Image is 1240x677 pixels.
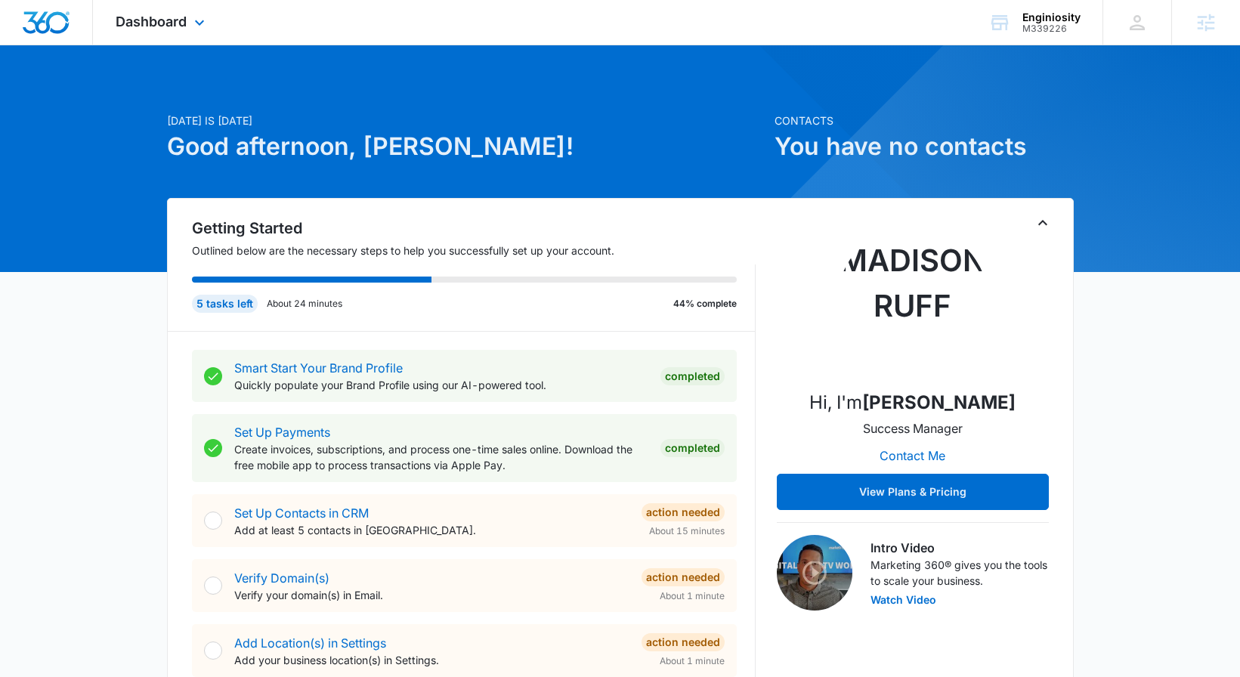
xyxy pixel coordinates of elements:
[777,535,852,611] img: Intro Video
[837,226,988,377] img: Madison Ruff
[1022,11,1081,23] div: account name
[642,568,725,586] div: Action Needed
[862,391,1016,413] strong: [PERSON_NAME]
[192,217,756,240] h2: Getting Started
[1034,214,1052,232] button: Toggle Collapse
[870,539,1049,557] h3: Intro Video
[642,503,725,521] div: Action Needed
[234,441,648,473] p: Create invoices, subscriptions, and process one-time sales online. Download the free mobile app t...
[775,113,1074,128] p: Contacts
[642,633,725,651] div: Action Needed
[234,425,330,440] a: Set Up Payments
[167,113,765,128] p: [DATE] is [DATE]
[234,377,648,393] p: Quickly populate your Brand Profile using our AI-powered tool.
[267,297,342,311] p: About 24 minutes
[192,295,258,313] div: 5 tasks left
[660,439,725,457] div: Completed
[660,589,725,603] span: About 1 minute
[870,595,936,605] button: Watch Video
[116,14,187,29] span: Dashboard
[167,128,765,165] h1: Good afternoon, [PERSON_NAME]!
[234,570,329,586] a: Verify Domain(s)
[777,474,1049,510] button: View Plans & Pricing
[1022,23,1081,34] div: account id
[673,297,737,311] p: 44% complete
[192,243,756,258] p: Outlined below are the necessary steps to help you successfully set up your account.
[234,652,629,668] p: Add your business location(s) in Settings.
[234,635,386,651] a: Add Location(s) in Settings
[234,505,369,521] a: Set Up Contacts in CRM
[660,367,725,385] div: Completed
[234,587,629,603] p: Verify your domain(s) in Email.
[660,654,725,668] span: About 1 minute
[870,557,1049,589] p: Marketing 360® gives you the tools to scale your business.
[649,524,725,538] span: About 15 minutes
[775,128,1074,165] h1: You have no contacts
[864,437,960,474] button: Contact Me
[863,419,963,437] p: Success Manager
[809,389,1016,416] p: Hi, I'm
[234,360,403,376] a: Smart Start Your Brand Profile
[234,522,629,538] p: Add at least 5 contacts in [GEOGRAPHIC_DATA].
